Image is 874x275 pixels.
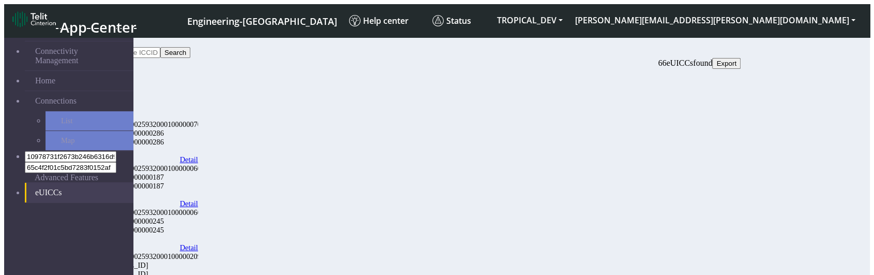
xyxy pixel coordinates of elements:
span: Help center [349,15,409,26]
button: Export [712,58,741,69]
a: Status [428,11,491,31]
span: Connections [35,96,77,106]
span: Advanced Features [35,173,98,182]
a: Connectivity Management [25,41,133,70]
button: TROPICAL_DEV [491,11,569,30]
img: knowledge.svg [349,15,360,26]
div: 89040024000002593200010000006023 [89,164,198,173]
a: Detail [180,199,198,208]
div: 89040024000002593200010000020961 [89,252,198,261]
div: 89040024000002593200010000006605 [89,208,198,217]
a: Detail [180,243,198,252]
div: 89562008019000000245 [89,226,198,235]
button: [PERSON_NAME][EMAIL_ADDRESS][PERSON_NAME][DOMAIN_NAME] [569,11,862,30]
a: Help center [345,11,428,31]
span: eUICCs [667,59,694,67]
a: eUICCs [25,183,133,202]
span: Engineering-[GEOGRAPHIC_DATA] [187,15,337,27]
a: Map [46,131,133,150]
span: List [61,117,72,125]
span: App Center [60,18,137,37]
a: Connections [25,91,133,111]
span: found [693,59,712,67]
span: Status [432,15,471,26]
div: eUICCs [69,38,741,47]
div: 89562008019000000187 [89,182,198,191]
div: 02 [89,191,198,199]
div: 89562008019000000286 [89,129,198,138]
a: Home [25,71,133,91]
a: List [46,111,133,131]
span: 66 [658,59,667,67]
div: 89040024000002593200010000007090 [89,120,198,129]
a: App Center [12,8,135,33]
div: 32 [89,147,198,155]
div: 89562008019000000187 [89,173,198,182]
div: 02 [89,235,198,243]
span: Export [716,60,736,67]
div: 89562008019000000245 [89,217,198,226]
img: logo-telit-cinterion-gw-new.png [12,11,56,27]
button: Search [160,47,190,58]
a: Detail [180,155,198,164]
a: Your current platform instance [187,11,337,30]
img: status.svg [432,15,444,26]
div: 89562008019000000286 [89,138,198,147]
span: Map [61,136,74,145]
div: [TECHNICAL_ID] [89,261,198,270]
